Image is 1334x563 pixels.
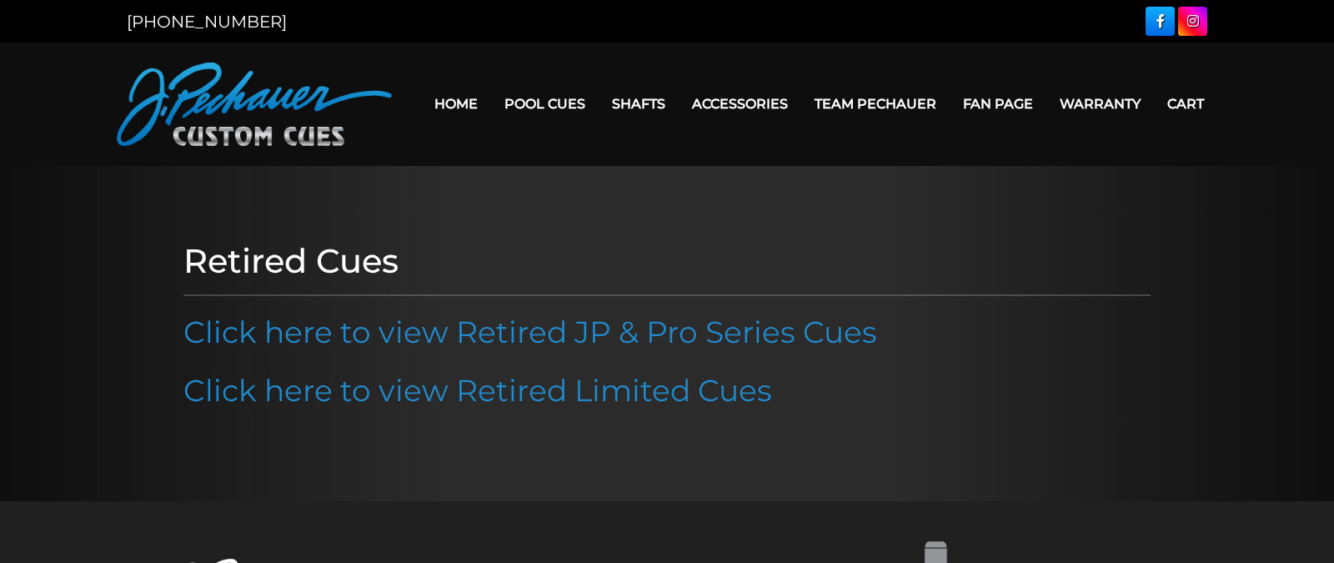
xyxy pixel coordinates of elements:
a: Team Pechauer [801,83,950,125]
a: Home [421,83,491,125]
h1: Retired Cues [183,241,1151,281]
a: Fan Page [950,83,1046,125]
a: Click here to view Retired JP & Pro Series Cues [183,314,877,350]
a: [PHONE_NUMBER] [127,12,287,32]
a: Warranty [1046,83,1154,125]
a: Pool Cues [491,83,599,125]
a: Shafts [599,83,679,125]
a: Accessories [679,83,801,125]
a: Cart [1154,83,1217,125]
a: Click here to view Retired Limited Cues [183,372,772,409]
img: Pechauer Custom Cues [117,63,392,146]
